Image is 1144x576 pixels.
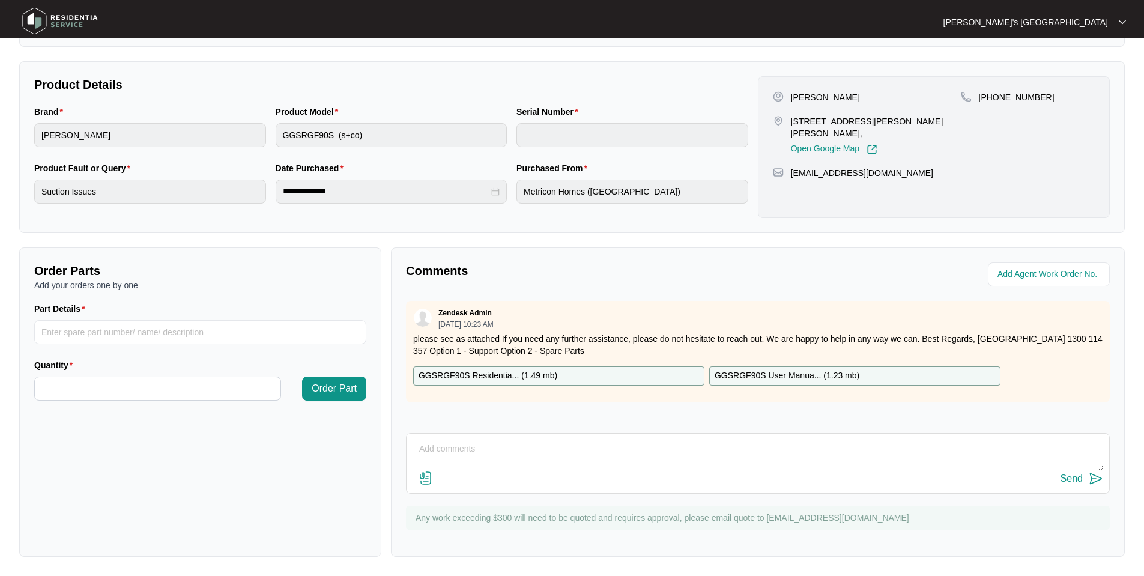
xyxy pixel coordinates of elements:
[791,144,877,155] a: Open Google Map
[413,333,1103,357] p: please see as attached If you need any further assistance, please do not hesitate to reach out. W...
[34,359,77,371] label: Quantity
[34,162,135,174] label: Product Fault or Query
[34,320,366,344] input: Part Details
[276,162,348,174] label: Date Purchased
[791,167,933,179] p: [EMAIL_ADDRESS][DOMAIN_NAME]
[34,76,748,93] p: Product Details
[961,91,972,102] img: map-pin
[773,167,784,178] img: map-pin
[438,321,494,328] p: [DATE] 10:23 AM
[34,106,68,118] label: Brand
[791,91,860,103] p: [PERSON_NAME]
[34,262,366,279] p: Order Parts
[406,262,749,279] p: Comments
[34,123,266,147] input: Brand
[419,471,433,485] img: file-attachment-doc.svg
[438,308,492,318] p: Zendesk Admin
[516,106,583,118] label: Serial Number
[516,123,748,147] input: Serial Number
[979,91,1055,103] p: [PHONE_NUMBER]
[1061,473,1083,484] div: Send
[34,303,90,315] label: Part Details
[773,115,784,126] img: map-pin
[35,377,280,400] input: Quantity
[1119,19,1126,25] img: dropdown arrow
[943,16,1108,28] p: [PERSON_NAME]'s [GEOGRAPHIC_DATA]
[791,115,961,139] p: [STREET_ADDRESS][PERSON_NAME][PERSON_NAME],
[416,512,1104,524] p: Any work exceeding $300 will need to be quoted and requires approval, please email quote to [EMAI...
[34,180,266,204] input: Product Fault or Query
[18,3,102,39] img: residentia service logo
[867,144,877,155] img: Link-External
[276,123,507,147] input: Product Model
[283,185,489,198] input: Date Purchased
[715,369,859,383] p: GGSRGF90S User Manua... ( 1.23 mb )
[419,369,557,383] p: GGSRGF90S Residentia... ( 1.49 mb )
[997,267,1103,282] input: Add Agent Work Order No.
[414,309,432,327] img: user.svg
[276,106,344,118] label: Product Model
[312,381,357,396] span: Order Part
[1089,471,1103,486] img: send-icon.svg
[1061,471,1103,487] button: Send
[773,91,784,102] img: user-pin
[34,279,366,291] p: Add your orders one by one
[516,180,748,204] input: Purchased From
[516,162,592,174] label: Purchased From
[302,377,366,401] button: Order Part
